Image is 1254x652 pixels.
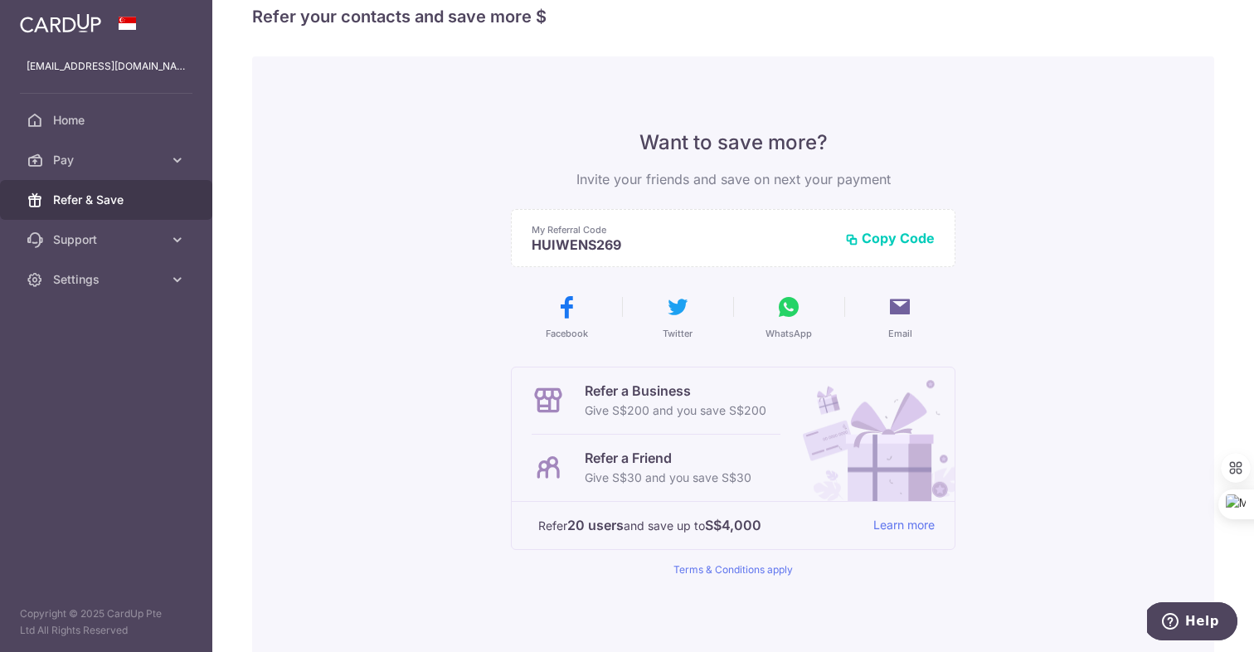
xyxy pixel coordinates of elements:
p: Invite your friends and save on next your payment [511,169,955,189]
span: Home [53,112,163,129]
span: Pay [53,152,163,168]
a: Terms & Conditions apply [673,563,793,576]
span: Settings [53,271,163,288]
button: Facebook [518,294,615,340]
p: HUIWENS269 [532,236,832,253]
a: Learn more [873,515,935,536]
strong: S$4,000 [705,515,761,535]
span: Twitter [663,327,693,340]
img: Refer [787,367,955,501]
p: Refer a Business [585,381,766,401]
iframe: Opens a widget where you can find more information [1147,602,1237,644]
p: Give S$30 and you save S$30 [585,468,751,488]
span: Email [888,327,912,340]
button: Email [851,294,949,340]
p: Give S$200 and you save S$200 [585,401,766,421]
p: Want to save more? [511,129,955,156]
span: WhatsApp [766,327,812,340]
span: Refer & Save [53,192,163,208]
p: [EMAIL_ADDRESS][DOMAIN_NAME] [27,58,186,75]
span: Facebook [546,327,588,340]
p: Refer and save up to [538,515,860,536]
span: Help [38,12,72,27]
strong: 20 users [567,515,624,535]
p: My Referral Code [532,223,832,236]
img: CardUp [20,13,101,33]
button: WhatsApp [740,294,838,340]
span: Support [53,231,163,248]
button: Copy Code [845,230,935,246]
p: Refer a Friend [585,448,751,468]
button: Twitter [629,294,727,340]
h4: Refer your contacts and save more $ [252,3,1214,30]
